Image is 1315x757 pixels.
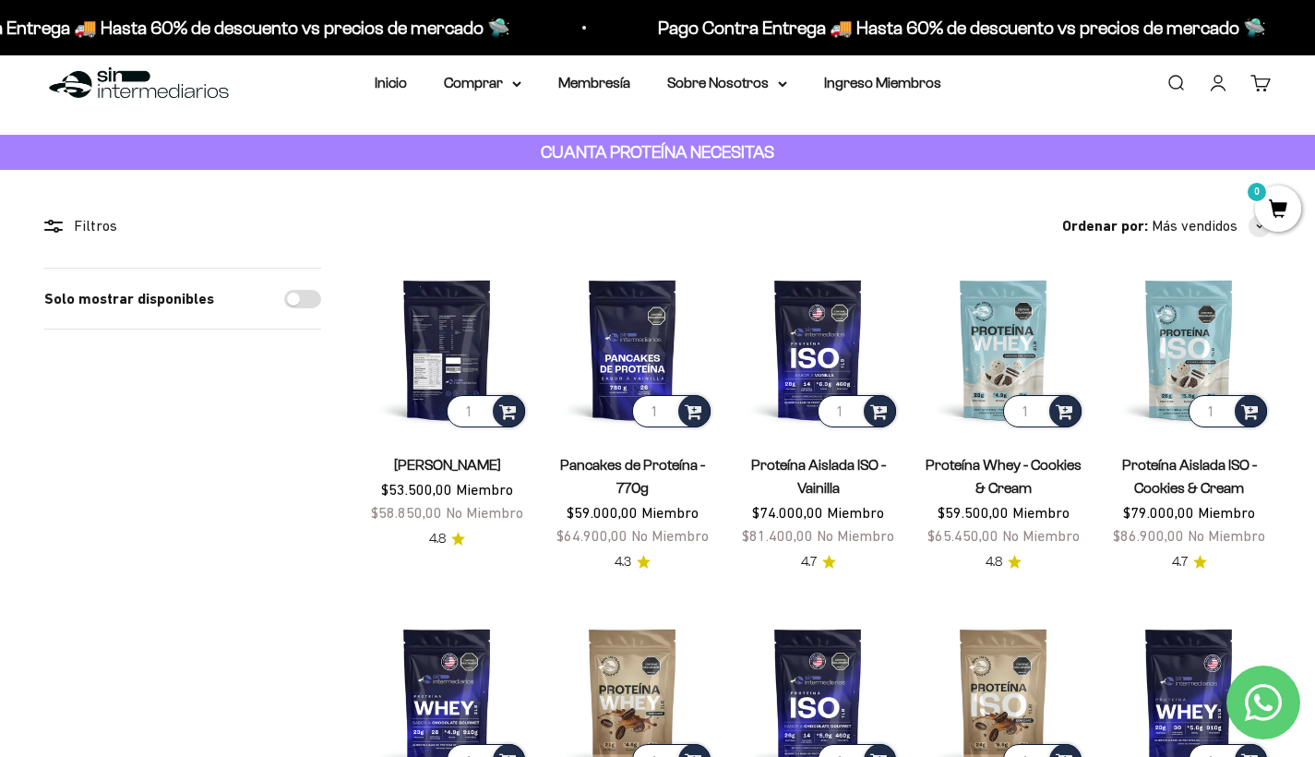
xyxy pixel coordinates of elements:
[567,504,638,521] span: $59.000,00
[824,75,941,90] a: Ingreso Miembros
[1246,181,1268,203] mark: 0
[541,142,774,162] strong: CUANTA PROTEÍNA NECESITAS
[1012,504,1070,521] span: Miembro
[986,552,1002,572] span: 4.8
[927,527,998,544] span: $65.450,00
[1062,214,1148,238] span: Ordenar por:
[631,527,709,544] span: No Miembro
[655,13,1263,42] p: Pago Contra Entrega 🚚 Hasta 60% de descuento vs precios de mercado 🛸
[1172,552,1207,572] a: 4.74.7 de 5.0 estrellas
[446,504,523,521] span: No Miembro
[456,481,513,498] span: Miembro
[558,75,630,90] a: Membresía
[429,529,446,549] span: 4.8
[926,457,1082,496] a: Proteína Whey - Cookies & Cream
[1198,504,1255,521] span: Miembro
[365,268,529,431] img: Proteína Whey - Vainilla
[751,457,886,496] a: Proteína Aislada ISO - Vainilla
[44,214,321,238] div: Filtros
[641,504,699,521] span: Miembro
[801,552,817,572] span: 4.7
[752,504,823,521] span: $74.000,00
[667,71,787,95] summary: Sobre Nosotros
[742,527,813,544] span: $81.400,00
[44,287,214,311] label: Solo mostrar disponibles
[381,481,452,498] span: $53.500,00
[1255,200,1301,221] a: 0
[938,504,1009,521] span: $59.500,00
[371,504,442,521] span: $58.850,00
[444,71,521,95] summary: Comprar
[615,552,651,572] a: 4.34.3 de 5.0 estrellas
[817,527,894,544] span: No Miembro
[986,552,1022,572] a: 4.84.8 de 5.0 estrellas
[1188,527,1265,544] span: No Miembro
[1152,214,1271,238] button: Más vendidos
[827,504,884,521] span: Miembro
[1172,552,1188,572] span: 4.7
[1113,527,1184,544] span: $86.900,00
[615,552,631,572] span: 4.3
[1122,457,1257,496] a: Proteína Aislada ISO - Cookies & Cream
[1002,527,1080,544] span: No Miembro
[375,75,407,90] a: Inicio
[394,457,501,473] a: [PERSON_NAME]
[429,529,465,549] a: 4.84.8 de 5.0 estrellas
[556,527,628,544] span: $64.900,00
[560,457,705,496] a: Pancakes de Proteína - 770g
[801,552,836,572] a: 4.74.7 de 5.0 estrellas
[1152,214,1237,238] span: Más vendidos
[1123,504,1194,521] span: $79.000,00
